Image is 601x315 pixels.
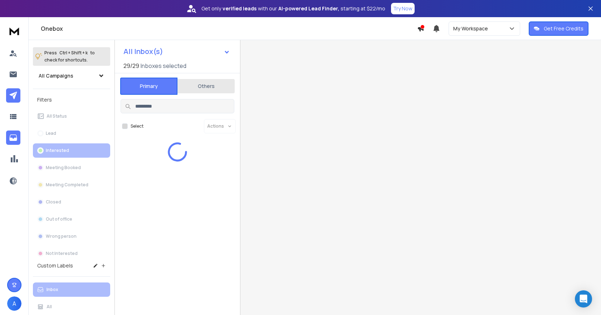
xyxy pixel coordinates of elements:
[123,61,139,70] span: 29 / 29
[391,3,415,14] button: Try Now
[7,296,21,311] button: A
[33,69,110,83] button: All Campaigns
[39,72,73,79] h1: All Campaigns
[177,78,235,94] button: Others
[120,78,177,95] button: Primary
[201,5,385,12] p: Get only with our starting at $22/mo
[544,25,583,32] p: Get Free Credits
[278,5,339,12] strong: AI-powered Lead Finder,
[37,262,73,269] h3: Custom Labels
[393,5,412,12] p: Try Now
[223,5,256,12] strong: verified leads
[33,95,110,105] h3: Filters
[453,25,491,32] p: My Workspace
[575,290,592,307] div: Open Intercom Messenger
[529,21,588,36] button: Get Free Credits
[123,48,163,55] h1: All Inbox(s)
[58,49,89,57] span: Ctrl + Shift + k
[41,24,417,33] h1: Onebox
[44,49,95,64] p: Press to check for shortcuts.
[131,123,143,129] label: Select
[7,24,21,38] img: logo
[141,61,186,70] h3: Inboxes selected
[118,44,236,59] button: All Inbox(s)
